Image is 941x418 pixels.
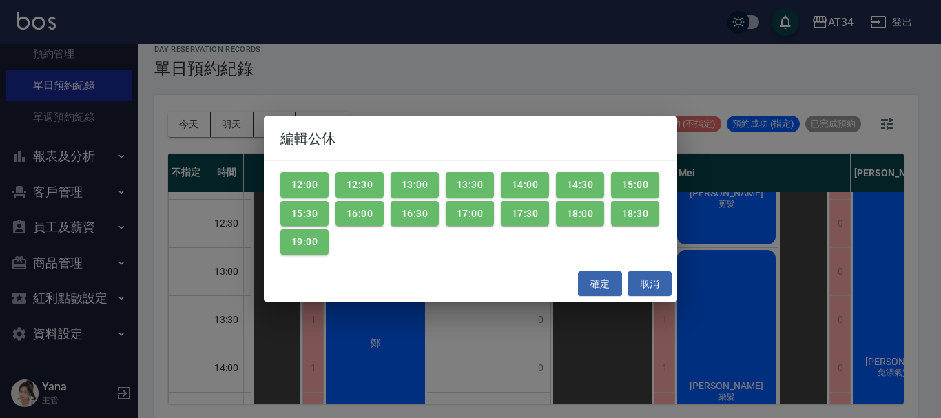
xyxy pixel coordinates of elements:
button: 15:30 [280,201,329,227]
button: 17:00 [446,201,494,227]
button: 14:00 [501,172,549,198]
button: 取消 [628,271,672,297]
button: 16:00 [335,201,384,227]
h2: 編輯公休 [264,116,677,160]
button: 19:00 [280,229,329,255]
button: 確定 [578,271,622,297]
button: 18:00 [556,201,604,227]
button: 13:30 [446,172,494,198]
button: 17:30 [501,201,549,227]
button: 15:00 [611,172,659,198]
button: 16:30 [391,201,439,227]
button: 12:30 [335,172,384,198]
button: 12:00 [280,172,329,198]
button: 13:00 [391,172,439,198]
button: 14:30 [556,172,604,198]
button: 18:30 [611,201,659,227]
